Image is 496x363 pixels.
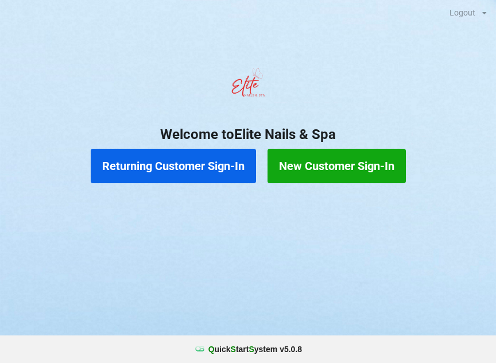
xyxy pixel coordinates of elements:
[449,9,475,17] div: Logout
[208,345,215,354] span: Q
[225,63,271,109] img: EliteNailsSpa-Logo1.png
[249,345,254,354] span: S
[268,149,406,183] button: New Customer Sign-In
[208,343,302,355] b: uick tart ystem v 5.0.8
[231,345,236,354] span: S
[194,343,206,355] img: favicon.ico
[91,149,256,183] button: Returning Customer Sign-In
